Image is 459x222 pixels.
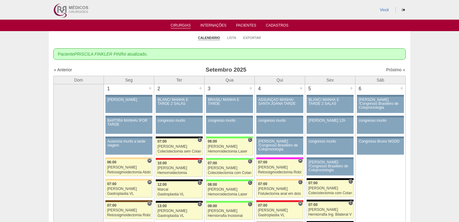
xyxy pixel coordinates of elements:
a: C 10:00 [PERSON_NAME] Hemorroidectomia [156,160,203,177]
a: ASSUNÇÃO MANHÃ/ SANTA JOANA TARDE [256,97,303,113]
div: Hemorroidectomia Laser [208,192,251,196]
div: [PERSON_NAME] /Congresso Brasileiro de Coloproctologia [258,140,301,152]
div: Herniorrafia Ing. Bilateral VL [308,213,352,217]
div: Key: Aviso [206,116,253,117]
div: Key: Aviso [307,137,354,138]
div: congresso murilo [208,119,251,123]
span: Consultório [198,180,202,185]
div: Gastroplastia VL [107,192,151,196]
a: H 07:00 [PERSON_NAME] Retossigmoidectomia Robótica [256,159,303,176]
span: Consultório [348,201,353,205]
th: Qui [255,76,305,84]
div: Retossigmoidectomia Robótica [258,170,302,174]
div: + [399,84,404,92]
div: [PERSON_NAME] [308,186,352,190]
div: Key: Blanc [156,137,203,138]
div: + [198,84,203,92]
a: C 07:00 [PERSON_NAME] Colecistectomia com Colangiografia VL [206,160,253,177]
a: C 07:00 [PERSON_NAME] Colecistectomia sem Colangiografia VL [156,138,203,155]
div: Paciente foi atualizado. [53,48,406,60]
div: Key: Aviso [206,95,253,97]
a: BARTIRA MANHÃ/ IFOR TARDE [105,117,152,134]
a: Pacientes [236,23,256,29]
a: [PERSON_NAME] [105,97,152,113]
div: Key: Blanc [156,179,203,181]
span: 07:00 [208,161,217,165]
div: Key: Bartira [256,179,303,181]
div: BRASIL/ MANHÃ E TARDE [208,98,251,106]
a: Exportar [243,36,261,40]
div: [PERSON_NAME] [208,145,251,149]
div: Key: Aviso [105,137,152,138]
a: [PERSON_NAME] /Congresso Brasileiro de Coloproctologia [357,97,404,113]
div: Colecistectomia com Colangiografia VL [208,171,251,175]
a: congresso murilo [357,117,404,134]
div: Key: Aviso [156,116,203,117]
th: Seg [104,76,154,84]
div: [PERSON_NAME] [158,209,201,213]
a: C 12:00 Marcal Gastroplastia VL [156,181,203,198]
div: Key: Brasil [206,137,253,138]
span: 07:00 [158,139,167,143]
a: [PERSON_NAME] 12h [307,117,354,134]
div: Key: Aviso [357,95,404,97]
th: Sex [305,76,355,84]
span: 06:00 [208,139,217,143]
div: BARTIRA MANHÃ/ IFOR TARDE [108,119,151,127]
a: Cirurgias [171,23,191,28]
div: Key: Aviso [307,157,354,159]
div: Marcal [158,188,201,191]
div: ASSUNÇÃO MANHÃ/ SANTA JOANA TARDE [258,98,301,106]
div: + [248,84,253,92]
div: [PERSON_NAME] [107,187,151,191]
div: [PERSON_NAME] [158,145,201,149]
div: Congresso Bruno WGDD [359,140,402,143]
div: Key: Pro Matre [256,157,303,159]
h3: Setembro 2025 [138,66,314,74]
div: congresso murilo [258,119,301,123]
a: C 13:00 [PERSON_NAME] Gastroplastia VL [156,203,203,220]
a: Cadastros [266,23,289,29]
a: « Anterior [54,67,72,72]
div: Key: Aviso [357,116,404,117]
div: Key: Aviso [156,95,203,97]
div: Key: Santa Joana [105,200,152,202]
div: Retossigmoidectomia Robótica [107,213,151,217]
a: congresso murilo [156,117,203,134]
span: Consultório [348,179,353,184]
a: H 06:00 [PERSON_NAME] Retossigmoidectomia Abdominal VL [105,159,152,176]
div: Fistulectomia anal em dois tempos [258,192,302,196]
span: 10:00 [158,161,167,165]
a: Vincit [380,8,389,12]
th: Ter [154,76,205,84]
div: [PERSON_NAME] /Congresso Brasileiro de Coloproctologia [359,98,402,110]
a: congresso murilo [307,138,354,155]
span: Hospital [147,201,152,206]
div: [PERSON_NAME] [258,208,302,212]
div: [PERSON_NAME] [258,166,302,169]
div: [PERSON_NAME] /Congresso Brasileiro de Coloproctologia [309,160,352,172]
span: 07:00 [107,182,117,186]
span: Hospital [147,180,152,185]
span: Consultório [248,137,252,142]
div: [PERSON_NAME] [158,166,201,170]
span: 07:00 [107,203,117,208]
span: Consultório [248,202,252,207]
div: [PERSON_NAME] 12h [309,119,352,123]
a: BLANC/ MANHÃ E TARDE 2 SALAS [156,97,203,113]
a: C 07:00 [PERSON_NAME] Herniorrafia Ing. Bilateral VL [307,201,354,218]
div: 4 [255,84,264,93]
div: Key: Blanc [307,200,354,201]
span: Consultório [298,180,303,185]
span: Hospital [298,158,303,163]
div: [PERSON_NAME] [208,188,251,191]
div: Key: Brasil [206,179,253,181]
a: Internações [200,23,226,29]
div: 6 [355,84,365,93]
span: 12:00 [158,182,167,187]
span: 07:00 [308,181,318,185]
a: [PERSON_NAME] /Congresso Brasileiro de Coloproctologia [256,138,303,155]
div: [PERSON_NAME] [208,166,251,170]
div: Key: Assunção [256,200,303,202]
div: Key: Aviso [256,137,303,138]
